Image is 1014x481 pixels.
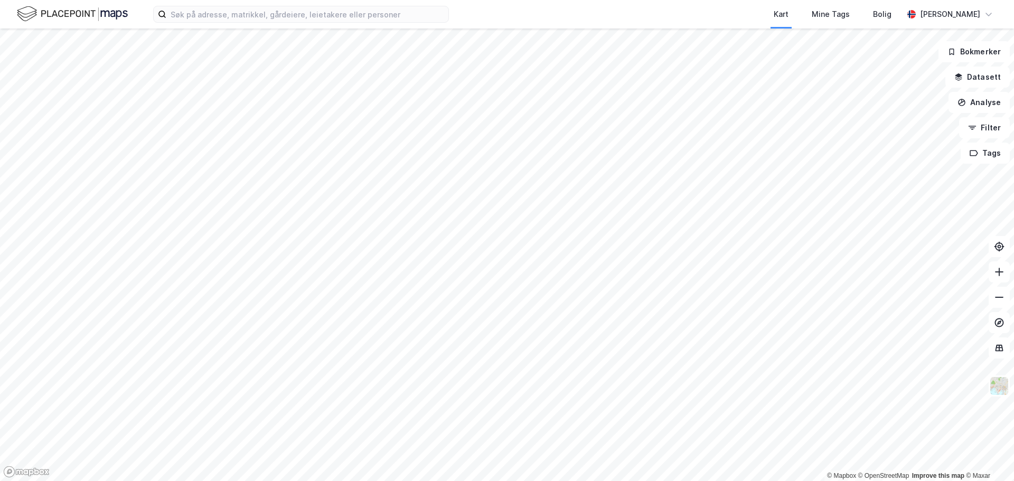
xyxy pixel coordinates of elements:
[166,6,448,22] input: Søk på adresse, matrikkel, gårdeiere, leietakere eller personer
[938,41,1010,62] button: Bokmerker
[961,143,1010,164] button: Tags
[949,92,1010,113] button: Analyse
[858,472,909,479] a: OpenStreetMap
[961,430,1014,481] iframe: Chat Widget
[3,466,50,478] a: Mapbox homepage
[17,5,128,23] img: logo.f888ab2527a4732fd821a326f86c7f29.svg
[774,8,788,21] div: Kart
[873,8,891,21] div: Bolig
[912,472,964,479] a: Improve this map
[959,117,1010,138] button: Filter
[827,472,856,479] a: Mapbox
[812,8,850,21] div: Mine Tags
[920,8,980,21] div: [PERSON_NAME]
[961,430,1014,481] div: Kontrollprogram for chat
[945,67,1010,88] button: Datasett
[989,376,1009,396] img: Z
